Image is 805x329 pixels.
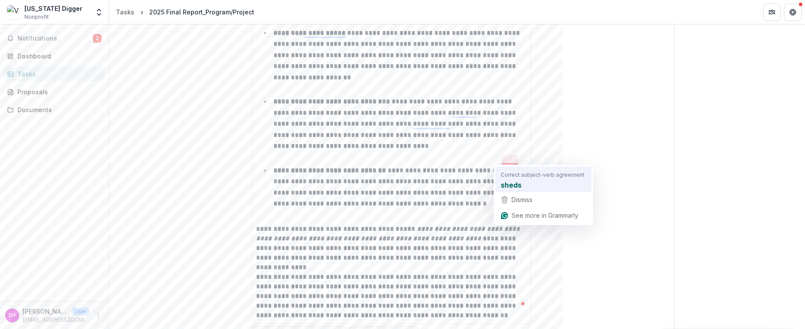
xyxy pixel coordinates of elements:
div: Proposals [17,87,98,96]
a: Dashboard [3,49,105,63]
a: Documents [3,103,105,117]
p: [PERSON_NAME] <[EMAIL_ADDRESS][DOMAIN_NAME]> [23,307,68,316]
div: Dashboard [17,51,98,61]
button: Notifications2 [3,31,105,45]
p: User [72,308,89,315]
div: Tasks [116,7,134,17]
a: Tasks [3,67,105,81]
div: Documents [17,105,98,114]
span: 2 [93,34,102,43]
span: Nonprofit [24,13,49,21]
nav: breadcrumb [113,6,258,18]
div: Tasks [17,69,98,79]
div: 2025 Final Report_Program/Project [149,7,254,17]
span: Notifications [17,35,93,42]
button: Partners [763,3,781,21]
div: [US_STATE] Digger [24,4,82,13]
button: Open entity switcher [93,3,105,21]
img: Vermont Digger [7,5,21,19]
a: Tasks [113,6,138,18]
p: [EMAIL_ADDRESS][DOMAIN_NAME] [23,316,89,324]
button: Get Help [784,3,802,21]
a: Proposals [3,85,105,99]
div: Dustin Byerly <dbyerly@vtdigger.org> [9,312,16,318]
button: More [93,310,103,321]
